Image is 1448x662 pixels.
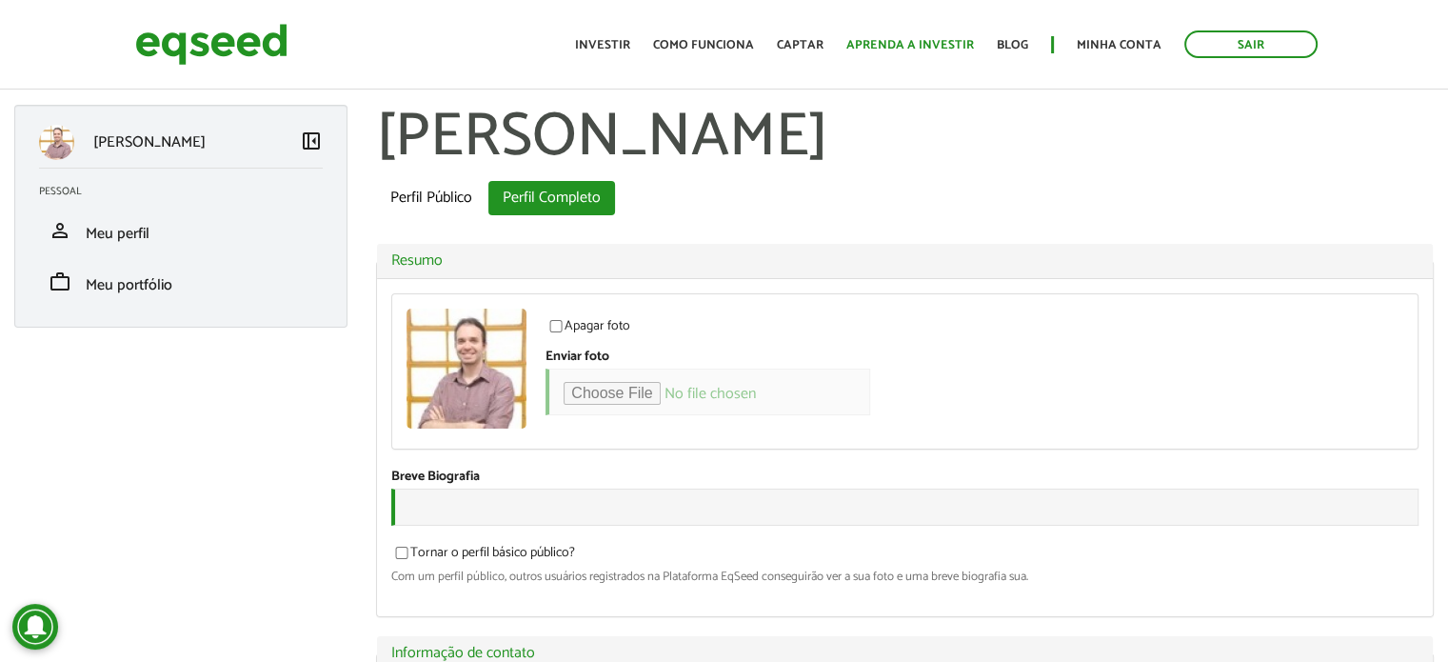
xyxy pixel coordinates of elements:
[93,133,206,151] p: [PERSON_NAME]
[86,272,172,298] span: Meu portfólio
[25,256,337,308] li: Meu portfólio
[376,181,486,215] a: Perfil Público
[1184,30,1318,58] a: Sair
[135,19,288,70] img: EqSeed
[407,309,526,429] a: Ver perfil do usuário.
[846,39,974,51] a: Aprenda a investir
[391,571,1418,583] div: Com um perfil público, outros usuários registrados na Plataforma EqSeed conseguirão ver a sua fot...
[575,39,630,51] a: Investir
[539,320,573,332] input: Apagar foto
[407,309,526,429] img: Foto de Daniel Morim
[39,186,337,197] h2: Pessoal
[86,221,149,247] span: Meu perfil
[391,253,1418,269] a: Resumo
[545,351,609,364] label: Enviar foto
[488,181,615,215] a: Perfil Completo
[39,271,323,293] a: workMeu portfólio
[300,130,323,152] span: left_panel_close
[391,646,1418,661] a: Informação de contato
[39,219,323,242] a: personMeu perfil
[653,39,754,51] a: Como funciona
[1077,39,1161,51] a: Minha conta
[385,547,419,559] input: Tornar o perfil básico público?
[777,39,823,51] a: Captar
[49,219,71,242] span: person
[545,320,630,339] label: Apagar foto
[49,271,71,293] span: work
[25,205,337,256] li: Meu perfil
[391,547,575,566] label: Tornar o perfil básico público?
[376,105,1434,171] h1: [PERSON_NAME]
[997,39,1028,51] a: Blog
[391,471,480,484] label: Breve Biografia
[300,130,323,156] a: Colapsar menu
